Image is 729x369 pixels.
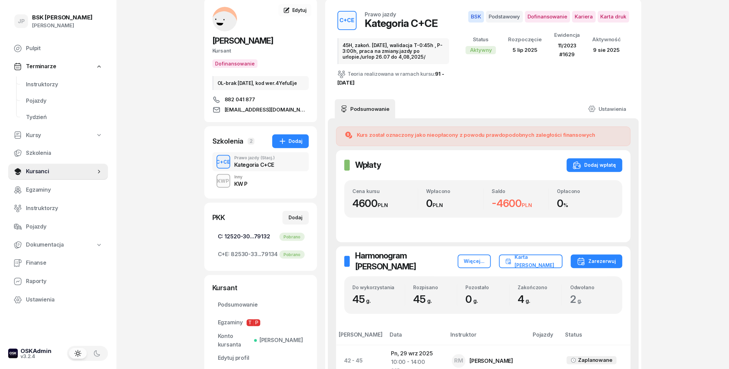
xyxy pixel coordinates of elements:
[26,295,102,304] span: Ustawienia
[365,17,438,29] div: Kategoria C+CE
[20,354,52,359] div: v3.2.4
[473,297,478,304] small: g.
[234,175,248,179] div: Inny
[212,152,309,171] button: C+CEPrawo jazdy(Stacj.)Kategoria C+CE
[8,182,108,198] a: Egzaminy
[213,158,233,166] div: C+CE
[508,35,542,44] div: Rozpoczęcie
[525,11,570,23] span: Dofinansowanie
[378,202,388,208] small: PLN
[468,11,629,23] button: BSKPodstawowyDofinansowanieKarieraKarta druk
[234,156,275,160] div: Prawo jazdy
[225,106,309,114] span: [EMAIL_ADDRESS][DOMAIN_NAME]
[464,257,485,265] div: Więcej...
[557,188,614,194] div: Opłacono
[218,250,303,259] span: 82530-33...79134
[352,284,405,290] div: Do wykorzystania
[261,156,275,160] span: (Stacj.)
[253,319,260,326] span: P
[458,254,491,268] button: Więcej...
[8,40,108,57] a: Pulpit
[26,44,102,53] span: Pulpit
[8,219,108,235] a: Pojazdy
[499,254,562,268] button: Karta [PERSON_NAME]
[355,160,381,171] h2: Wpłaty
[598,11,629,23] span: Karta druk
[218,318,303,327] span: Egzaminy
[212,297,309,313] a: Podsumowanie
[257,336,303,345] span: [PERSON_NAME]
[26,240,64,249] span: Dokumentacja
[529,330,561,345] th: Pojazdy
[212,283,309,293] div: Kursant
[336,330,385,345] th: [PERSON_NAME]
[554,41,580,59] div: 11/2023 #1629
[289,213,303,222] div: Dodaj
[391,358,441,367] div: 10:00 - 14:00
[335,99,395,118] a: Podsumowanie
[212,350,309,366] a: Edytuj profil
[26,149,102,158] span: Szkolenia
[583,99,631,118] a: Ustawienia
[561,330,630,345] th: Status
[20,109,108,126] a: Tydzień
[557,197,614,210] div: 0
[278,137,303,145] div: Dodaj
[8,349,18,358] img: logo-xs-dark@2x.png
[426,188,483,194] div: Wpłacono
[218,232,303,241] span: 12520-30...79132
[279,250,305,259] div: Pobrano
[234,181,248,187] div: KW P
[465,293,509,306] div: 0
[337,71,444,86] a: 91 - [DATE]
[492,197,549,210] div: -4600
[212,106,309,114] a: [EMAIL_ADDRESS][DOMAIN_NAME]
[212,59,257,68] button: Dofinansowanie
[578,356,612,365] div: Zaplanowane
[426,197,483,210] div: 0
[513,47,537,53] span: 5 lip 2025
[465,46,496,54] div: Aktywny
[518,284,561,290] div: Zakończono
[337,15,357,26] div: C+CE
[357,131,595,139] div: Kurs został oznaczony jako nieopłacony z powodu prawdopodobnych zaległości finansowych
[413,293,435,305] span: 45
[563,202,568,208] small: %
[212,171,309,190] button: KWPInnyKW P
[216,174,230,188] button: KWP
[212,314,309,331] a: EgzaminyTP
[225,95,255,104] span: 882 041 877
[20,76,108,93] a: Instruktorzy
[465,284,509,290] div: Pozostało
[570,293,585,305] span: 2
[218,250,229,259] span: C+E:
[272,134,309,148] button: Dodaj
[218,332,303,349] span: Konto kursanta
[8,237,108,253] a: Dokumentacja
[492,188,549,194] div: Saldo
[292,7,306,13] span: Edytuj
[26,186,102,194] span: Egzaminy
[454,358,463,364] span: RM
[8,163,108,180] a: Kursanci
[365,12,396,17] div: Prawo jazdy
[337,38,449,64] div: 45H, zakoń. [DATE], walidacja T-0:45h , P-3:00h, praca na zmiany.jazdy po urlopie./urlop 26.07 do...
[465,35,496,44] div: Status
[212,228,309,245] a: C:12520-30...79132Pobrano
[446,330,529,345] th: Instruktor
[337,11,356,30] button: C+CE
[572,11,595,23] span: Kariera
[247,319,253,326] span: T
[20,348,52,354] div: OSKAdmin
[413,284,457,290] div: Rozpisano
[8,128,108,143] a: Kursy
[577,297,582,304] small: g.
[486,11,523,23] span: Podstawowy
[212,136,244,146] div: Szkolenia
[352,293,374,305] span: 45
[26,113,102,122] span: Tydzień
[32,15,92,20] div: BSK [PERSON_NAME]
[282,211,309,224] button: Dodaj
[218,300,303,309] span: Podsumowanie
